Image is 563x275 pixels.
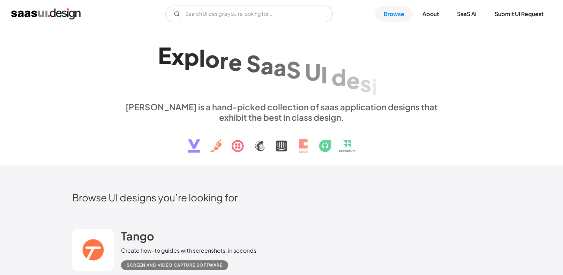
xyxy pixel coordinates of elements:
div: x [171,43,184,69]
h2: Tango [121,229,154,243]
img: text, icon, saas logo [176,122,387,159]
div: d [331,64,346,90]
a: About [414,6,447,22]
div: [PERSON_NAME] is a hand-picked collection of saas application designs that exhibit the best in cl... [121,102,442,122]
h2: Browse UI designs you’re looking for [72,191,491,203]
div: p [184,43,199,70]
a: SaaS Ai [449,6,485,22]
div: Create how-to guides with screenshots, in seconds [121,246,256,255]
form: Email Form [165,6,333,22]
div: e [346,67,360,94]
a: Submit UI Request [486,6,552,22]
div: a [273,54,286,81]
div: a [261,52,273,79]
h1: Explore SaaS UI design patterns & interactions. [121,41,442,95]
div: U [305,58,321,85]
div: S [246,50,261,77]
div: e [228,48,242,75]
div: s [360,69,371,96]
div: S [286,56,301,83]
div: i [371,73,377,100]
a: Tango [121,229,154,246]
div: l [199,44,205,71]
a: Browse [375,6,413,22]
input: Search UI designs you're looking for... [165,6,333,22]
div: I [321,61,327,88]
div: Screen and Video Capture Software [127,261,223,269]
div: r [220,47,228,74]
a: home [11,8,81,20]
div: E [158,42,171,69]
div: o [205,45,220,72]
